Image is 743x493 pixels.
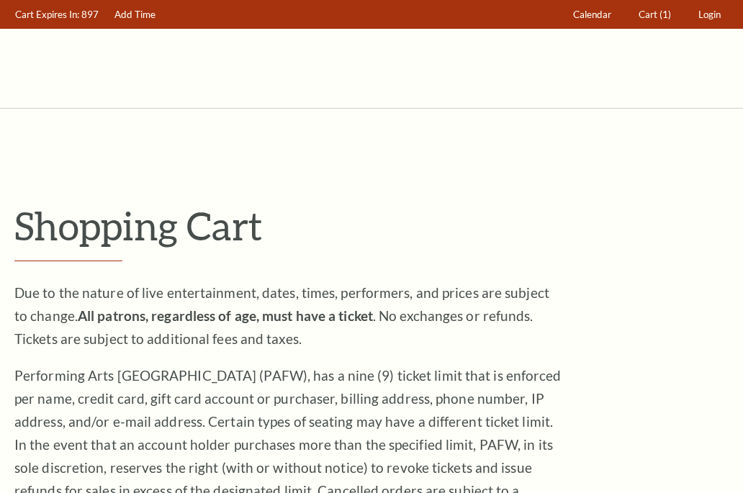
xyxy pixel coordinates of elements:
[659,9,671,20] span: (1)
[14,284,549,347] span: Due to the nature of live entertainment, dates, times, performers, and prices are subject to chan...
[81,9,99,20] span: 897
[698,9,721,20] span: Login
[692,1,728,29] a: Login
[639,9,657,20] span: Cart
[573,9,611,20] span: Calendar
[78,307,373,324] strong: All patrons, regardless of age, must have a ticket
[632,1,678,29] a: Cart (1)
[567,1,618,29] a: Calendar
[108,1,163,29] a: Add Time
[15,9,79,20] span: Cart Expires In:
[14,202,729,249] p: Shopping Cart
